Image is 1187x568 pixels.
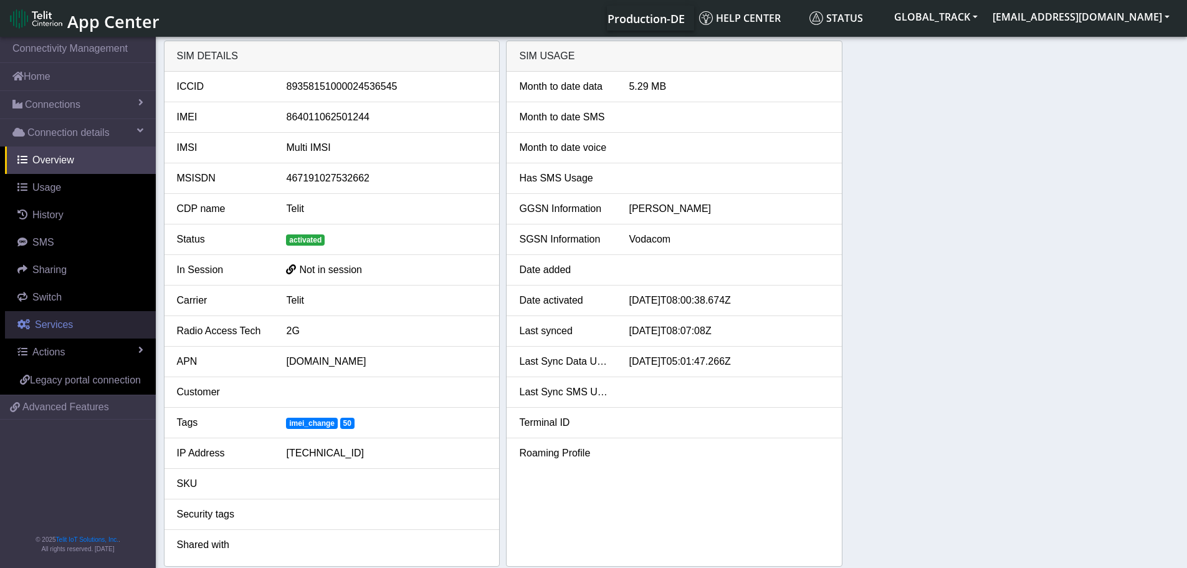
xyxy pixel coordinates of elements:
[510,140,619,155] div: Month to date voice
[507,41,842,72] div: SIM Usage
[168,110,277,125] div: IMEI
[619,293,839,308] div: [DATE]T08:00:38.674Z
[168,537,277,552] div: Shared with
[5,147,156,174] a: Overview
[277,140,496,155] div: Multi IMSI
[5,229,156,256] a: SMS
[277,324,496,339] div: 2G
[510,446,619,461] div: Roaming Profile
[809,11,823,25] img: status.svg
[286,234,325,246] span: activated
[5,174,156,201] a: Usage
[5,339,156,366] a: Actions
[510,201,619,216] div: GGSN Information
[694,6,804,31] a: Help center
[10,5,158,32] a: App Center
[56,536,118,543] a: Telit IoT Solutions, Inc.
[277,171,496,186] div: 467191027532662
[277,354,496,369] div: [DOMAIN_NAME]
[168,415,277,430] div: Tags
[168,171,277,186] div: MSISDN
[22,400,109,415] span: Advanced Features
[619,201,839,216] div: [PERSON_NAME]
[619,79,839,94] div: 5.29 MB
[510,79,619,94] div: Month to date data
[299,264,362,275] span: Not in session
[168,140,277,155] div: IMSI
[286,418,337,429] span: imei_change
[168,232,277,247] div: Status
[25,97,80,112] span: Connections
[619,232,839,247] div: Vodacom
[277,110,496,125] div: 864011062501244
[277,446,496,461] div: [TECHNICAL_ID]
[168,354,277,369] div: APN
[619,324,839,339] div: [DATE]T08:07:08Z
[168,476,277,491] div: SKU
[619,354,839,369] div: [DATE]T05:01:47.266Z
[277,79,496,94] div: 89358151000024536545
[168,79,277,94] div: ICCID
[35,319,73,330] span: Services
[27,125,110,140] span: Connection details
[804,6,887,31] a: Status
[32,347,65,357] span: Actions
[809,11,863,25] span: Status
[30,375,141,385] span: Legacy portal connection
[985,6,1177,28] button: [EMAIL_ADDRESS][DOMAIN_NAME]
[32,292,62,302] span: Switch
[168,262,277,277] div: In Session
[340,418,355,429] span: 50
[699,11,713,25] img: knowledge.svg
[5,284,156,311] a: Switch
[608,11,685,26] span: Production-DE
[510,354,619,369] div: Last Sync Data Usage
[168,446,277,461] div: IP Address
[277,201,496,216] div: Telit
[168,507,277,522] div: Security tags
[699,11,781,25] span: Help center
[168,385,277,400] div: Customer
[510,110,619,125] div: Month to date SMS
[510,232,619,247] div: SGSN Information
[32,264,67,275] span: Sharing
[510,262,619,277] div: Date added
[510,171,619,186] div: Has SMS Usage
[32,237,54,248] span: SMS
[168,201,277,216] div: CDP name
[510,293,619,308] div: Date activated
[32,182,61,193] span: Usage
[32,209,64,220] span: History
[277,293,496,308] div: Telit
[607,6,684,31] a: Your current platform instance
[5,256,156,284] a: Sharing
[510,324,619,339] div: Last synced
[32,155,74,165] span: Overview
[164,41,500,72] div: SIM details
[887,6,985,28] button: GLOBAL_TRACK
[5,201,156,229] a: History
[10,9,62,29] img: logo-telit-cinterion-gw-new.png
[67,10,160,33] span: App Center
[168,293,277,308] div: Carrier
[168,324,277,339] div: Radio Access Tech
[510,415,619,430] div: Terminal ID
[5,311,156,339] a: Services
[510,385,619,400] div: Last Sync SMS Usage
